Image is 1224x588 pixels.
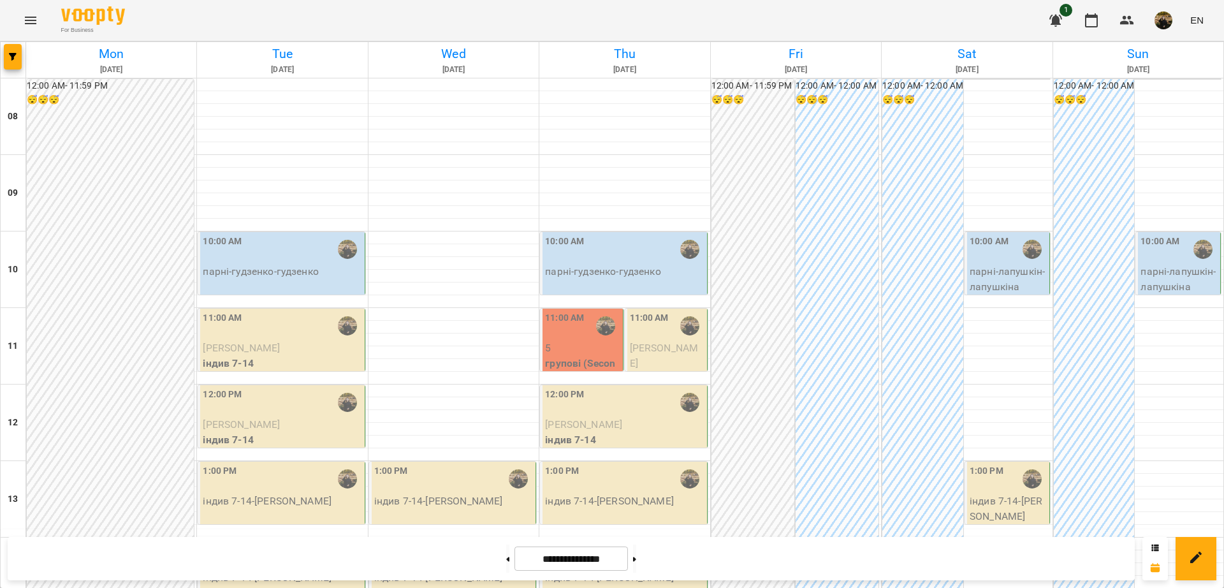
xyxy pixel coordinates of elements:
[1185,8,1209,32] button: EN
[680,316,699,335] img: Ферманюк Дарина
[203,464,237,478] label: 1:00 PM
[203,264,361,279] p: парні - гудзенко-гудзенко
[28,64,194,76] h6: [DATE]
[203,418,280,430] span: [PERSON_NAME]
[882,79,963,93] h6: 12:00 AM - 12:00 AM
[884,64,1050,76] h6: [DATE]
[680,393,699,412] img: Ферманюк Дарина
[545,235,584,249] label: 10:00 AM
[796,79,878,93] h6: 12:00 AM - 12:00 AM
[545,388,584,402] label: 12:00 PM
[884,44,1050,64] h6: Sat
[970,235,1009,249] label: 10:00 AM
[203,494,361,509] p: індив 7-14 - [PERSON_NAME]
[541,64,708,76] h6: [DATE]
[1023,240,1042,259] img: Ферманюк Дарина
[545,311,584,325] label: 11:00 AM
[61,26,125,34] span: For Business
[203,356,361,371] p: індив 7-14
[338,469,357,489] img: Ферманюк Дарина
[1055,44,1221,64] h6: Sun
[338,316,357,335] img: Ферманюк Дарина
[370,64,537,76] h6: [DATE]
[8,110,18,124] h6: 08
[374,464,408,478] label: 1:00 PM
[8,339,18,353] h6: 11
[545,341,620,356] p: 5
[1155,11,1172,29] img: 30463036ea563b2b23a8b91c0e98b0e0.jpg
[545,264,704,279] p: парні - гудзенко-гудзенко
[545,418,622,430] span: [PERSON_NAME]
[8,492,18,506] h6: 13
[630,311,669,325] label: 11:00 AM
[541,44,708,64] h6: Thu
[203,235,242,249] label: 10:00 AM
[1193,240,1213,259] img: Ферманюк Дарина
[630,342,699,369] span: [PERSON_NAME]
[596,316,615,335] img: Ферманюк Дарина
[1054,93,1135,107] h6: 😴😴😴
[970,264,1047,294] p: парні - лапушкін-лапушкіна
[15,5,46,36] button: Menu
[203,311,242,325] label: 11:00 AM
[8,416,18,430] h6: 12
[711,79,794,93] h6: 12:00 AM - 11:59 PM
[1055,64,1221,76] h6: [DATE]
[1060,4,1072,17] span: 1
[882,93,963,107] h6: 😴😴😴
[680,240,699,259] img: Ферманюк Дарина
[203,342,280,354] span: [PERSON_NAME]
[338,240,357,259] img: Ферманюк Дарина
[545,356,620,401] p: групові (Secondaries summer club 1)
[630,371,704,386] p: індив 7-14
[545,464,579,478] label: 1:00 PM
[370,44,537,64] h6: Wed
[1140,235,1179,249] label: 10:00 AM
[61,6,125,25] img: Voopty Logo
[28,44,194,64] h6: Mon
[509,469,528,489] img: Ферманюк Дарина
[1023,469,1042,489] img: Ферманюк Дарина
[970,494,1047,524] p: індив 7-14 - [PERSON_NAME]
[1054,79,1135,93] h6: 12:00 AM - 12:00 AM
[199,44,365,64] h6: Tue
[8,186,18,200] h6: 09
[796,93,878,107] h6: 😴😴😴
[8,263,18,277] h6: 10
[713,64,879,76] h6: [DATE]
[711,93,794,107] h6: 😴😴😴
[374,494,533,509] p: індив 7-14 - [PERSON_NAME]
[338,393,357,412] img: Ферманюк Дарина
[970,464,1003,478] label: 1:00 PM
[1140,264,1218,294] p: парні - лапушкін-лапушкіна
[203,388,242,402] label: 12:00 PM
[680,469,699,489] img: Ферманюк Дарина
[545,494,704,509] p: індив 7-14 - [PERSON_NAME]
[27,79,194,93] h6: 12:00 AM - 11:59 PM
[27,93,194,107] h6: 😴😴😴
[203,432,361,448] p: індив 7-14
[199,64,365,76] h6: [DATE]
[545,432,704,448] p: індив 7-14
[713,44,879,64] h6: Fri
[1190,13,1204,27] span: EN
